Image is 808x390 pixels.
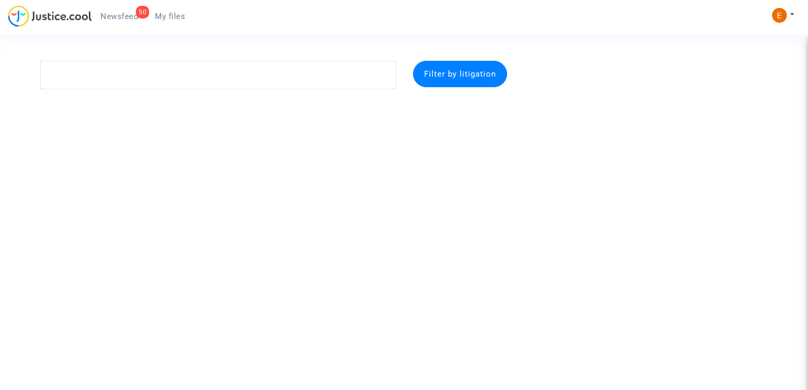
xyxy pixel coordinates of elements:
a: 50Newsfeed [92,8,146,24]
span: Newsfeed [100,12,138,21]
span: My files [155,12,185,21]
img: jc-logo.svg [8,5,92,27]
img: ACg8ocIeiFvHKe4dA5oeRFd_CiCnuxWUEc1A2wYhRJE3TTWt=s96-c [772,8,787,23]
a: My files [146,8,194,24]
span: Filter by litigation [424,69,496,79]
div: 50 [136,6,149,18]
